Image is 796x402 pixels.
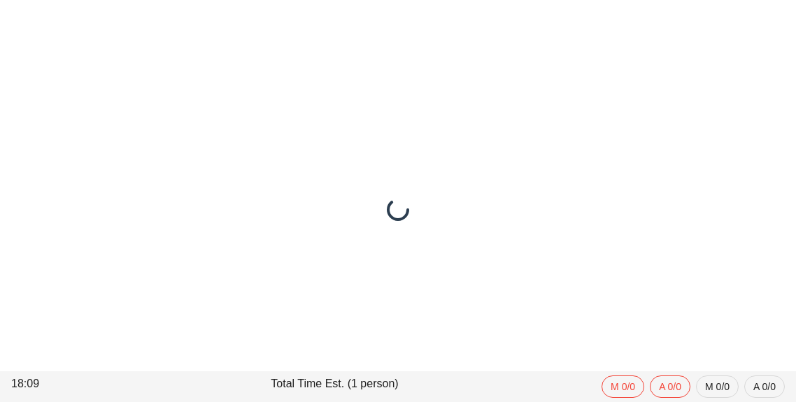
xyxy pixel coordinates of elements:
span: A 0/0 [659,376,681,397]
span: M 0/0 [705,376,730,397]
div: Total Time Est. (1 person) [268,373,527,401]
span: A 0/0 [753,376,776,397]
div: 18:09 [8,373,268,401]
span: M 0/0 [611,376,635,397]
